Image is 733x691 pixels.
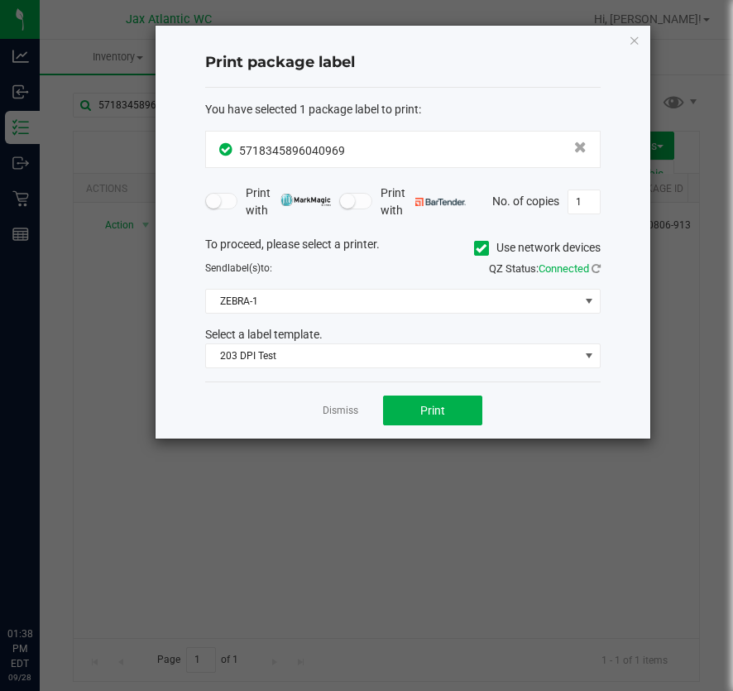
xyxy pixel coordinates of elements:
[415,198,466,206] img: bartender.png
[489,262,601,275] span: QZ Status:
[539,262,589,275] span: Connected
[381,185,466,219] span: Print with
[205,103,419,116] span: You have selected 1 package label to print
[206,344,579,367] span: 203 DPI Test
[193,326,613,343] div: Select a label template.
[474,239,601,257] label: Use network devices
[383,396,482,425] button: Print
[205,262,272,274] span: Send to:
[420,404,445,417] span: Print
[228,262,261,274] span: label(s)
[17,559,66,608] iframe: Resource center
[246,185,331,219] span: Print with
[239,144,345,157] span: 5718345896040969
[205,52,601,74] h4: Print package label
[280,194,331,206] img: mark_magic_cybra.png
[323,404,358,418] a: Dismiss
[193,236,613,261] div: To proceed, please select a printer.
[205,101,601,118] div: :
[206,290,579,313] span: ZEBRA-1
[219,141,235,158] span: In Sync
[492,194,559,207] span: No. of copies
